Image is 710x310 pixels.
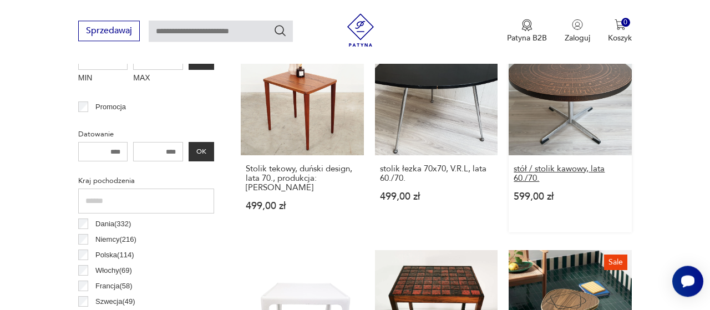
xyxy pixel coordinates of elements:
[375,32,498,232] a: stolik łezka 70x70, V.R.L, lata 60./70.stolik łezka 70x70, V.R.L, lata 60./70.499,00 zł
[78,21,140,41] button: Sprzedawaj
[621,18,631,27] div: 0
[514,192,627,201] p: 599,00 zł
[95,265,132,277] p: Włochy ( 69 )
[608,33,632,43] p: Koszyk
[507,19,547,43] a: Ikona medaluPatyna B2B
[78,70,128,88] label: MIN
[95,233,136,246] p: Niemcy ( 216 )
[507,33,547,43] p: Patyna B2B
[78,28,140,35] a: Sprzedawaj
[509,32,632,232] a: stół / stolik kawowy, lata 60./70.stół / stolik kawowy, lata 60./70.599,00 zł
[344,13,377,47] img: Patyna - sklep z meblami i dekoracjami vintage
[95,249,134,261] p: Polska ( 114 )
[246,164,359,192] h3: Stolik tekowy, duński design, lata 70., produkcja: [PERSON_NAME]
[95,218,131,230] p: Dania ( 332 )
[273,24,287,37] button: Szukaj
[246,201,359,211] p: 499,00 zł
[380,192,493,201] p: 499,00 zł
[507,19,547,43] button: Patyna B2B
[565,33,590,43] p: Zaloguj
[521,19,532,31] img: Ikona medalu
[608,19,632,43] button: 0Koszyk
[189,142,214,161] button: OK
[241,32,364,232] a: Stolik tekowy, duński design, lata 70., produkcja: DaniaStolik tekowy, duński design, lata 70., p...
[133,70,183,88] label: MAX
[615,19,626,30] img: Ikona koszyka
[565,19,590,43] button: Zaloguj
[514,164,627,183] h3: stół / stolik kawowy, lata 60./70.
[380,164,493,183] h3: stolik łezka 70x70, V.R.L, lata 60./70.
[672,266,703,297] iframe: Smartsupp widget button
[95,296,135,308] p: Szwecja ( 49 )
[95,280,133,292] p: Francja ( 58 )
[78,175,214,187] p: Kraj pochodzenia
[572,19,583,30] img: Ikonka użytkownika
[95,101,126,113] p: Promocja
[78,128,214,140] p: Datowanie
